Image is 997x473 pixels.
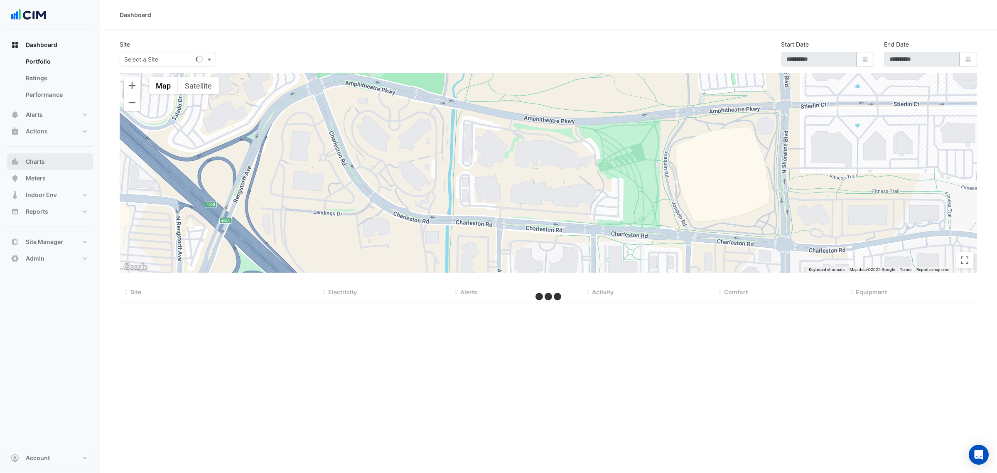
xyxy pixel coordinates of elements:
[26,238,63,246] span: Site Manager
[460,288,477,296] span: Alerts
[26,454,50,462] span: Account
[149,77,178,94] button: Show street map
[10,7,47,23] img: Company Logo
[26,41,57,49] span: Dashboard
[7,53,93,106] div: Dashboard
[11,238,19,246] app-icon: Site Manager
[11,111,19,119] app-icon: Alerts
[856,288,887,296] span: Equipment
[178,77,219,94] button: Show satellite imagery
[592,288,614,296] span: Activity
[7,153,93,170] button: Charts
[7,234,93,250] button: Site Manager
[26,158,45,166] span: Charts
[130,288,141,296] span: Site
[19,53,93,70] a: Portfolio
[7,37,93,53] button: Dashboard
[850,267,895,272] span: Map data ©2025 Google
[11,127,19,135] app-icon: Actions
[956,252,973,269] button: Toggle fullscreen view
[11,254,19,263] app-icon: Admin
[122,262,149,273] img: Google
[809,267,845,273] button: Keyboard shortcuts
[120,40,130,49] label: Site
[7,106,93,123] button: Alerts
[328,288,357,296] span: Electricity
[122,262,149,273] a: Open this area in Google Maps (opens a new window)
[124,94,140,111] button: Zoom out
[26,191,57,199] span: Indoor Env
[781,40,809,49] label: Start Date
[7,203,93,220] button: Reports
[7,250,93,267] button: Admin
[26,207,48,216] span: Reports
[26,174,46,182] span: Meters
[26,254,44,263] span: Admin
[11,207,19,216] app-icon: Reports
[969,445,989,465] div: Open Intercom Messenger
[26,111,43,119] span: Alerts
[11,174,19,182] app-icon: Meters
[120,10,151,19] div: Dashboard
[7,123,93,140] button: Actions
[900,267,911,272] a: Terms
[7,187,93,203] button: Indoor Env
[724,288,748,296] span: Comfort
[7,450,93,466] button: Account
[11,191,19,199] app-icon: Indoor Env
[11,158,19,166] app-icon: Charts
[7,170,93,187] button: Meters
[19,86,93,103] a: Performance
[11,41,19,49] app-icon: Dashboard
[26,127,48,135] span: Actions
[884,40,909,49] label: End Date
[124,77,140,94] button: Zoom in
[916,267,950,272] a: Report a map error
[19,70,93,86] a: Ratings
